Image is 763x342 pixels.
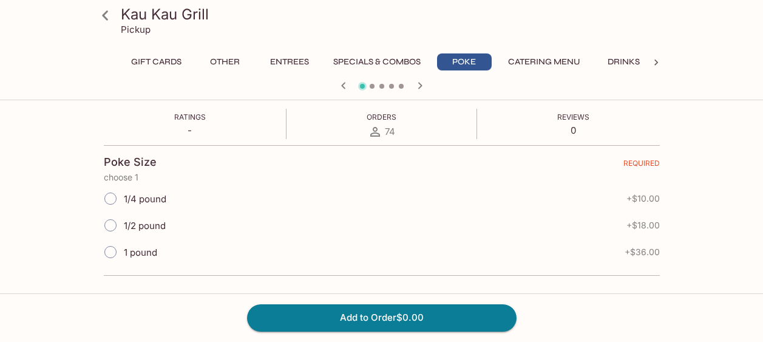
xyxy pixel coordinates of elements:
[104,173,660,182] p: choose 1
[597,53,651,70] button: Drinks
[121,5,663,24] h3: Kau Kau Grill
[623,159,660,173] span: REQUIRED
[104,156,157,169] h4: Poke Size
[174,125,206,136] p: -
[385,126,395,137] span: 74
[247,304,517,331] button: Add to Order$0.00
[557,125,589,136] p: 0
[625,247,660,257] span: + $36.00
[626,221,660,230] span: + $18.00
[367,112,396,121] span: Orders
[174,112,206,121] span: Ratings
[124,193,166,205] span: 1/4 pound
[124,220,166,231] span: 1/2 pound
[124,53,188,70] button: Gift Cards
[262,53,317,70] button: Entrees
[557,112,589,121] span: Reviews
[124,247,157,258] span: 1 pound
[437,53,492,70] button: Poke
[327,53,427,70] button: Specials & Combos
[626,194,660,203] span: + $10.00
[501,53,587,70] button: Catering Menu
[198,53,253,70] button: Other
[121,24,151,35] p: Pickup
